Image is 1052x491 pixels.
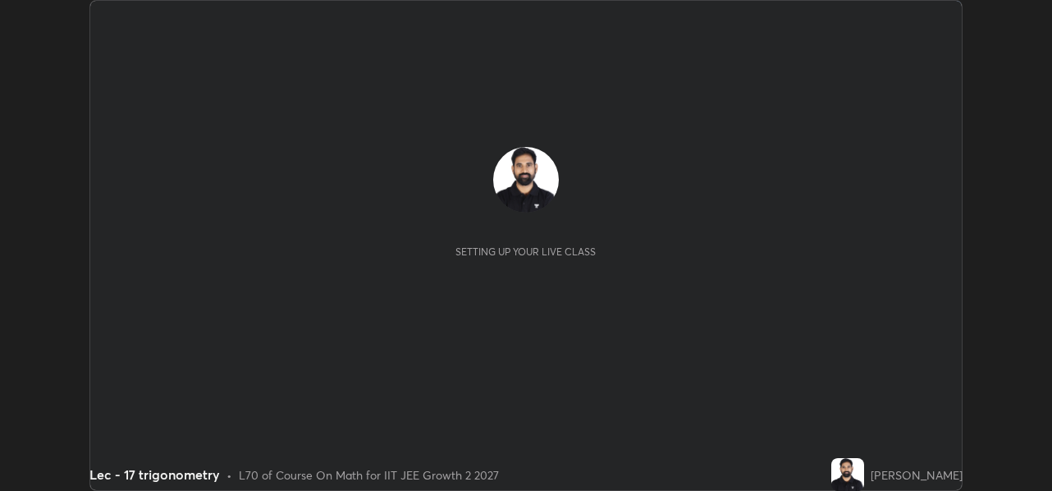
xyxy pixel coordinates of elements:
div: Lec - 17 trigonometry [89,465,220,484]
img: 04b9fe4193d640e3920203b3c5aed7f4.jpg [493,147,559,213]
div: • [226,466,232,484]
div: Setting up your live class [455,245,596,258]
div: [PERSON_NAME] [871,466,963,484]
div: L70 of Course On Math for IIT JEE Growth 2 2027 [239,466,499,484]
img: 04b9fe4193d640e3920203b3c5aed7f4.jpg [831,458,864,491]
